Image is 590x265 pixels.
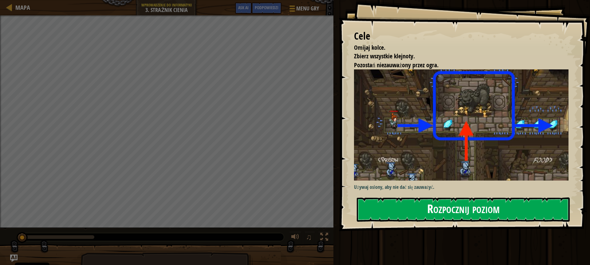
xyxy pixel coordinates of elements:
[354,61,439,69] span: Pozostań niezauważony przez ogra.
[354,69,573,181] img: Shadow guard
[289,232,301,244] button: Dopasuj głośność
[346,43,567,52] li: Omijaj kolce.
[306,232,312,242] span: ♫
[12,3,30,12] a: Mapa
[354,184,573,191] p: Używaj osłony, aby nie dać się zauważyć.
[346,52,567,61] li: Zbierz wszystkie klejnoty.
[285,2,323,17] button: Menu gry
[296,5,319,13] span: Menu gry
[15,3,30,12] span: Mapa
[238,5,249,10] span: Ask AI
[354,29,568,43] div: Cele
[357,197,570,222] button: Rozpocznij poziom
[305,232,315,244] button: ♫
[235,2,252,14] button: Ask AI
[318,232,330,244] button: Toggle fullscreen
[255,5,278,10] span: Podpowiedzi
[10,255,18,262] button: Ask AI
[346,61,567,70] li: Pozostań niezauważony przez ogra.
[354,43,385,52] span: Omijaj kolce.
[354,52,415,60] span: Zbierz wszystkie klejnoty.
